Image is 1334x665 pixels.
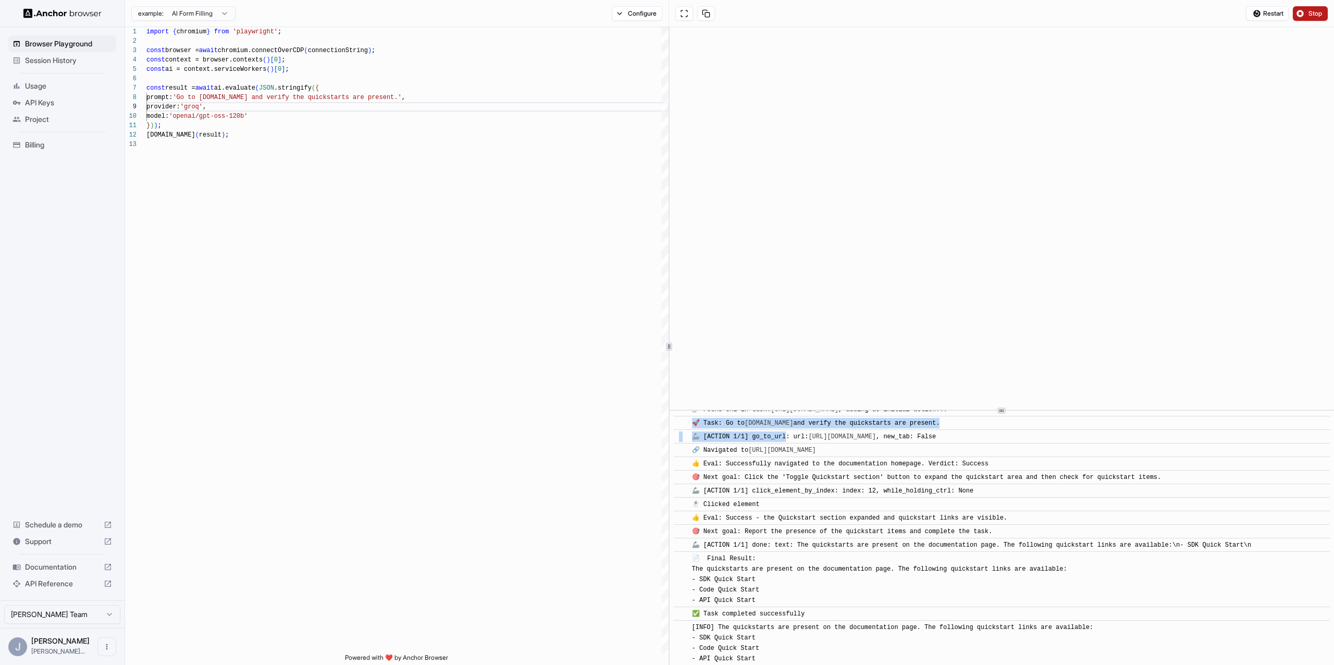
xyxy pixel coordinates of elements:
span: Session History [25,55,112,66]
span: ai = context.serviceWorkers [165,66,266,73]
div: Usage [8,78,116,94]
span: chromium [177,28,207,35]
div: J [8,637,27,656]
span: ) [221,131,225,139]
span: 'groq' [180,103,203,110]
span: ) [154,122,157,129]
span: API Reference [25,578,100,589]
span: ai.evaluate [214,84,255,92]
span: example: [138,9,164,18]
a: [DOMAIN_NAME] [745,420,794,427]
button: Open in full screen [675,6,693,21]
span: ; [278,28,281,35]
span: { [172,28,176,35]
div: 4 [125,55,137,65]
span: import [146,28,169,35]
span: ] [281,66,285,73]
button: Stop [1293,6,1328,21]
span: const [146,66,165,73]
span: Stop [1308,9,1323,18]
span: ; [285,66,289,73]
span: ​ [679,418,684,428]
div: Billing [8,137,116,153]
span: ) [270,66,274,73]
span: tarts are present.' [330,94,402,101]
span: ; [372,47,375,54]
a: [URL][DOMAIN_NAME] [748,447,816,454]
span: Restart [1263,9,1283,18]
div: 13 [125,140,137,149]
span: 🔗 Navigated to [692,447,820,454]
span: 🦾 [ACTION 1/1] done: text: The quickstarts are present on the documentation page. The following q... [692,541,1252,549]
span: ; [281,56,285,64]
span: ​ [679,526,684,537]
div: 10 [125,112,137,121]
span: 👍 Eval: Success - the Quickstart section expanded and quickstart links are visible. [692,514,1008,522]
span: ; [225,131,229,139]
span: ​ [679,540,684,550]
span: const [146,47,165,54]
span: from [214,28,229,35]
span: context = browser.contexts [165,56,263,64]
span: ✅ Task completed successfully [692,610,805,618]
div: Support [8,533,116,550]
span: connectionString [308,47,368,54]
span: ​ [679,486,684,496]
span: Usage [25,81,112,91]
span: const [146,84,165,92]
span: [DOMAIN_NAME] [146,131,195,139]
div: 7 [125,83,137,93]
span: 🦾 [ACTION 1/1] click_element_by_index: index: 12, while_holding_ctrl: None [692,487,974,495]
span: [ [270,56,274,64]
div: Session History [8,52,116,69]
span: 0 [274,56,278,64]
span: browser = [165,47,199,54]
span: 'Go to [DOMAIN_NAME] and verify the quicks [172,94,330,101]
div: 1 [125,27,137,36]
span: const [146,56,165,64]
span: ( [312,84,315,92]
span: prompt: [146,94,172,101]
span: await [199,47,218,54]
span: ​ [679,459,684,469]
div: 12 [125,130,137,140]
div: API Keys [8,94,116,111]
span: result = [165,84,195,92]
span: ( [255,84,259,92]
span: 📄 Final Result: The quickstarts are present on the documentation page. The following quickstart l... [692,555,1067,604]
div: 8 [125,93,137,102]
div: 9 [125,102,137,112]
span: ​ [679,553,684,564]
span: Schedule a demo [25,520,100,530]
div: 2 [125,36,137,46]
span: result [199,131,221,139]
span: { [315,84,319,92]
span: john@anchorbrowser.io [31,647,85,655]
span: ] [278,56,281,64]
div: 3 [125,46,137,55]
span: ​ [679,513,684,523]
span: JSON [259,84,274,92]
span: 🚀 Task: Go to and verify the quickstarts are present. [692,420,940,427]
div: Project [8,111,116,128]
div: Browser Playground [8,35,116,52]
span: ( [263,56,266,64]
span: 👍 Eval: Successfully navigated to the documentation homepage. Verdict: Success [692,460,989,467]
span: John Marbach [31,636,90,645]
span: ; [158,122,162,129]
span: 0 [278,66,281,73]
span: [ [274,66,278,73]
span: 'openai/gpt-oss-120b' [169,113,248,120]
span: ​ [679,609,684,619]
span: Project [25,114,112,125]
span: ) [368,47,372,54]
button: Restart [1246,6,1289,21]
button: Copy session ID [697,6,715,21]
span: 🎯 Next goal: Click the 'Toggle Quickstart section' button to expand the quickstart area and then ... [692,474,1162,481]
span: ​ [679,445,684,455]
span: } [206,28,210,35]
span: , [203,103,206,110]
button: Configure [612,6,662,21]
div: 6 [125,74,137,83]
span: ( [195,131,199,139]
